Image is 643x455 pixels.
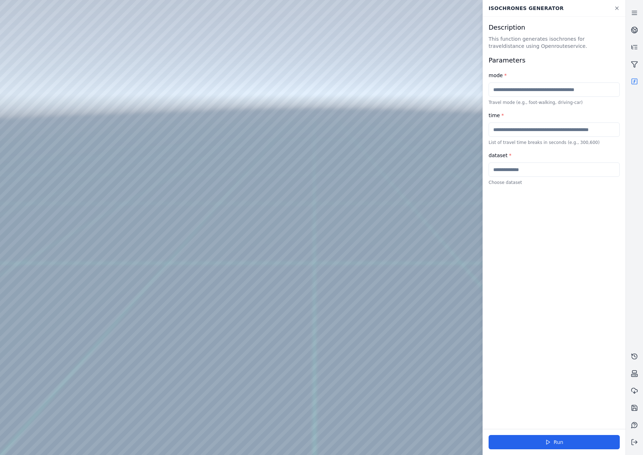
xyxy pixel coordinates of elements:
[489,435,620,449] button: Run
[484,1,610,15] div: Isochrones generator
[489,55,620,65] h2: Parameters
[489,180,620,185] p: Choose dataset
[489,112,504,118] label: time
[489,100,620,105] p: Travel mode (e.g., foot-walking, driving-car)
[489,22,620,32] h2: Description
[489,72,507,78] label: mode
[489,152,511,158] label: dataset
[489,140,620,145] p: List of travel time breaks in seconds (e.g., 300,600)
[489,35,620,50] p: This function generates isochrones for traveldistance using Openrouteservice.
